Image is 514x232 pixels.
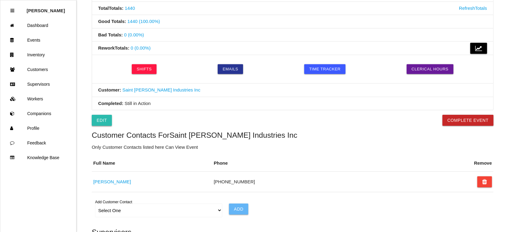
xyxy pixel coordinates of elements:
p: Only Customer Contacts listed here Can View Event [92,144,494,151]
a: 0 (0.00%) [124,32,144,37]
b: Good Totals : [98,19,126,24]
a: Events [0,33,76,47]
a: Emails [218,64,243,74]
th: Remove [472,155,493,171]
h5: Customer Contacts For Saint [PERSON_NAME] Industries Inc [92,131,494,139]
a: Inventory [0,47,76,62]
a: 0 (0.00%) [131,45,150,51]
b: Completed: [98,101,124,106]
a: Knowledge Base [0,150,76,165]
a: Dashboard [0,18,76,33]
a: Feedback [0,136,76,150]
a: Shifts [132,64,157,74]
a: Time Tracker [304,64,346,74]
th: Full Name [92,155,212,171]
b: Total Totals : [98,6,124,11]
a: Workers [0,92,76,106]
input: Add [229,204,248,215]
a: Customers [0,62,76,77]
b: Customer: [98,87,121,92]
li: Still in Action [92,97,493,110]
b: Rework Totals : [98,45,129,51]
a: Profile [0,121,76,136]
td: [PHONE_NUMBER] [212,171,453,192]
a: 1440 [125,6,135,11]
button: Complete Event [442,115,494,126]
a: Refresh Totals [459,5,487,12]
label: Add Customer Contact [95,199,132,205]
p: Rosie Blandino [27,3,65,13]
a: Saint [PERSON_NAME] Industries Inc [122,87,200,92]
b: Bad Totals : [98,32,123,37]
a: [PERSON_NAME] [93,179,131,184]
a: Edit [92,115,112,126]
a: 1440 (100.00%) [128,19,160,24]
a: Clerical Hours [407,64,453,74]
div: Close [10,3,14,18]
th: Phone [212,155,453,171]
a: Supervisors [0,77,76,92]
a: Companions [0,106,76,121]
